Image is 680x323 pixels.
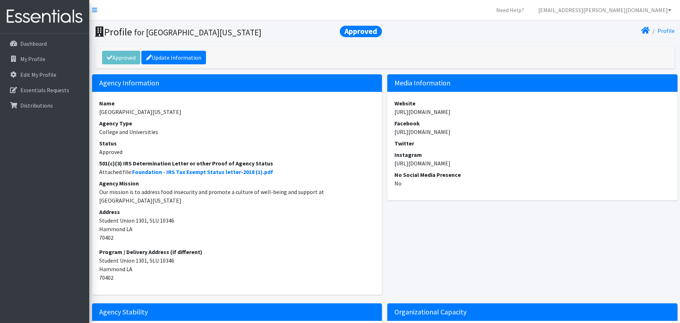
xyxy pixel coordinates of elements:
strong: Program / Delivery Address (if different) [99,248,202,255]
dt: Name [99,99,375,108]
a: Distributions [3,98,86,113]
strong: Address [99,208,120,215]
h5: Media Information [387,74,678,92]
a: Dashboard [3,36,86,51]
small: for [GEOGRAPHIC_DATA][US_STATE] [134,27,261,38]
dd: [GEOGRAPHIC_DATA][US_STATE] [99,108,375,116]
dd: College and Universities [99,128,375,136]
dt: 501(c)(3) IRS Determination Letter or other Proof of Agency Status [99,159,375,168]
dt: No Social Media Presence [394,170,670,179]
p: My Profile [20,55,45,63]
dt: Twitter [394,139,670,148]
dd: [URL][DOMAIN_NAME] [394,128,670,136]
dt: Instagram [394,150,670,159]
h1: Profile [95,26,382,38]
dd: Approved [99,148,375,156]
a: Foundation - IRS Tax Exempt Status letter-2018 (1).pdf [132,168,273,175]
dt: Facebook [394,119,670,128]
a: Profile [658,27,675,34]
p: Edit My Profile [20,71,56,78]
p: Distributions [20,102,53,109]
h5: Organizational Capacity [387,303,678,321]
dt: Agency Type [99,119,375,128]
a: My Profile [3,52,86,66]
a: [EMAIL_ADDRESS][PERSON_NAME][DOMAIN_NAME] [533,3,677,17]
p: Dashboard [20,40,47,47]
p: Essentials Requests [20,86,69,94]
dd: [URL][DOMAIN_NAME] [394,159,670,168]
dt: Status [99,139,375,148]
h5: Agency Stability [92,303,382,321]
a: Update Information [141,51,206,64]
a: Essentials Requests [3,83,86,97]
dt: Agency Mission [99,179,375,188]
dd: Our mission is to address food insecurity and promote a culture of well-being and support at [GEO... [99,188,375,205]
a: Need Help? [490,3,530,17]
dd: Attached file: [99,168,375,176]
h5: Agency Information [92,74,382,92]
a: Edit My Profile [3,68,86,82]
address: Student Union 1301, SLU 10346 Hammond LA 70402 [99,248,375,282]
span: Approved [340,26,382,37]
img: HumanEssentials [3,5,86,29]
dd: [URL][DOMAIN_NAME] [394,108,670,116]
address: Student Union 1301, SLU 10346 Hammond LA 70402 [99,208,375,242]
dd: No [394,179,670,188]
dt: Website [394,99,670,108]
